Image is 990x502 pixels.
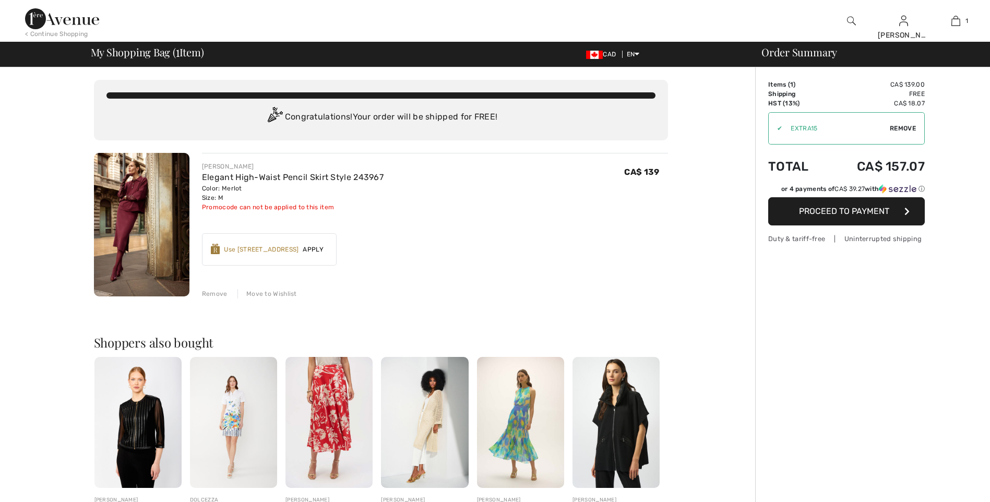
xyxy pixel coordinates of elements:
div: or 4 payments ofCA$ 39.27withSezzle Click to learn more about Sezzle [768,184,925,197]
span: 1 [965,16,968,26]
span: Proceed to Payment [799,206,889,216]
div: Congratulations! Your order will be shipped for FREE! [106,107,655,128]
img: Elegant High-Waist Pencil Skirt Style 243967 [94,153,189,296]
img: 1ère Avenue [25,8,99,29]
td: HST (13%) [768,99,827,108]
img: My Bag [951,15,960,27]
span: EN [627,51,640,58]
div: or 4 payments of with [781,184,925,194]
td: CA$ 139.00 [827,80,925,89]
td: CA$ 157.07 [827,149,925,184]
img: Reward-Logo.svg [211,244,220,254]
img: Sezzle [879,184,916,194]
td: Items ( ) [768,80,827,89]
div: Order Summary [749,47,984,57]
a: 1 [930,15,981,27]
img: Canadian Dollar [586,51,603,59]
span: CAD [586,51,620,58]
img: Sleeveless Abstract Maxi Dress Style 252711 [477,357,564,488]
div: Move to Wishlist [237,289,297,298]
td: Shipping [768,89,827,99]
a: Elegant High-Waist Pencil Skirt Style 243967 [202,172,384,182]
div: Remove [202,289,228,298]
div: Color: Merlot Size: M [202,184,384,202]
span: Remove [890,124,916,133]
img: Congratulation2.svg [264,107,285,128]
span: CA$ 139 [624,167,659,177]
div: < Continue Shopping [25,29,88,39]
div: [PERSON_NAME] [878,30,929,41]
div: ✔ [769,124,782,133]
img: Zipper Closure Striped Jacket Style 243404 [94,357,182,488]
img: Zipper Casual Sleeveless Top Style 253998 [572,357,660,488]
span: 1 [176,44,180,58]
button: Proceed to Payment [768,197,925,225]
div: Use [STREET_ADDRESS] [224,245,299,254]
img: search the website [847,15,856,27]
span: 1 [790,81,793,88]
div: Promocode can not be applied to this item [202,202,384,212]
span: CA$ 39.27 [834,185,865,193]
a: Sign In [899,16,908,26]
img: Floral Print Midi Skirt Style 252176 [285,357,373,488]
img: My Info [899,15,908,27]
div: [PERSON_NAME] [202,162,384,171]
span: Apply [299,245,328,254]
span: My Shopping Bag ( Item) [91,47,204,57]
td: Total [768,149,827,184]
img: Open-Front Relaxed Fit Cardigan Style 252904 [381,357,468,488]
input: Promo code [782,113,890,144]
td: Free [827,89,925,99]
div: Duty & tariff-free | Uninterrupted shipping [768,234,925,244]
img: Floral Shift Dress Style 35454 [190,357,277,488]
h2: Shoppers also bought [94,336,668,349]
td: CA$ 18.07 [827,99,925,108]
